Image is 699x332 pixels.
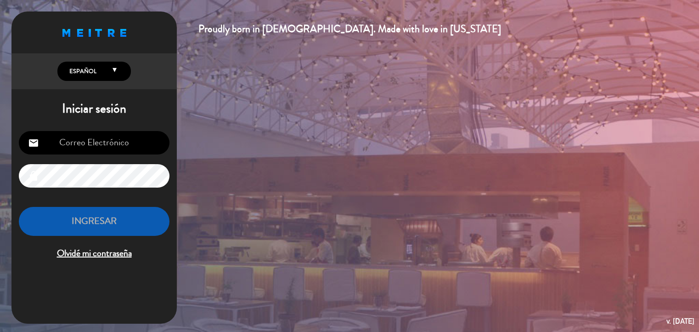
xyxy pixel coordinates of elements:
[28,137,39,149] i: email
[19,246,169,261] span: Olvidé mi contraseña
[666,315,694,327] div: v. [DATE]
[28,171,39,182] i: lock
[19,131,169,155] input: Correo Electrónico
[67,67,96,76] span: Español
[19,207,169,236] button: INGRESAR
[11,101,177,117] h1: Iniciar sesión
